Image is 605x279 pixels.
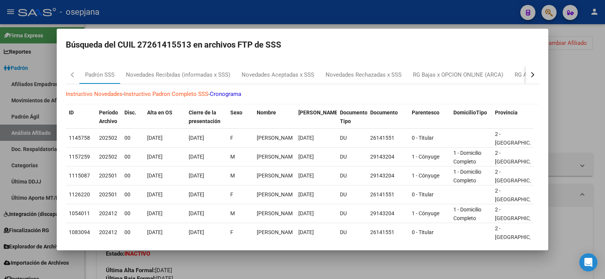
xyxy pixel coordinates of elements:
span: 1 - Domicilio Completo [453,169,481,183]
span: 202412 [99,229,117,235]
span: [DATE] [298,191,314,197]
span: Documento Tipo [340,109,368,124]
div: DU [340,134,364,142]
span: [DATE] [147,154,163,160]
div: DU [340,228,364,237]
span: 1115087 [69,173,90,179]
span: DomicilioTipo [453,109,487,116]
div: DU [340,190,364,199]
span: 202501 [99,173,117,179]
span: [DATE] [298,173,314,179]
datatable-header-cell: Período Archivo [96,105,121,129]
span: F [230,135,233,141]
a: Instructivo Padron Completo SSS [124,91,208,97]
span: [DATE] [298,229,314,235]
div: Novedades Aceptadas x SSS [242,71,314,79]
span: [DATE] [147,229,163,235]
span: Período Archivo [99,109,118,124]
datatable-header-cell: Sexo [227,105,254,129]
div: Open Intercom Messenger [579,253,597,271]
span: 202501 [99,191,117,197]
span: M [230,154,235,160]
span: F [230,191,233,197]
span: 1 - Cónyuge [412,154,439,160]
datatable-header-cell: Nombre [254,105,295,129]
span: [DATE] [147,135,163,141]
p: - - [66,90,539,99]
div: 00 [124,190,141,199]
span: Provincia [495,109,518,116]
span: 1083094 [69,229,90,235]
span: Cierre de la presentación [189,109,220,124]
span: [DATE] [147,173,163,179]
span: BARBOZA DARIO RUBEN [257,210,297,216]
div: 00 [124,209,141,218]
div: 29143204 [370,209,406,218]
span: GALVAN MARCELA DEL VALLE [257,191,297,197]
h2: Búsqueda del CUIL 27261415513 en archivos FTP de SSS [66,38,539,52]
span: M [230,173,235,179]
span: [DATE] [189,210,204,216]
span: [DATE] [189,135,204,141]
div: DU [340,209,364,218]
span: 2 - [GEOGRAPHIC_DATA] [495,207,546,221]
span: 2 - [GEOGRAPHIC_DATA] [495,150,546,165]
div: 26141551 [370,190,406,199]
div: Novedades Recibidas (informadas x SSS) [126,71,230,79]
div: 00 [124,153,141,161]
span: 202412 [99,210,117,216]
span: GALVAN MARCELA DEL VALLE [257,135,297,141]
span: M [230,210,235,216]
div: RG Altas x OPCION ONLINE (ARCA) [515,71,604,79]
datatable-header-cell: Documento Tipo [337,105,367,129]
div: DU [340,171,364,180]
span: F [230,229,233,235]
span: 1 - Domicilio Completo [453,150,481,165]
div: 00 [124,134,141,142]
div: 29143204 [370,153,406,161]
div: Novedades Rechazadas x SSS [326,71,402,79]
span: 1054011 [69,210,90,216]
span: 202502 [99,135,117,141]
div: RG Bajas x OPCION ONLINE (ARCA) [413,71,503,79]
span: 202502 [99,154,117,160]
div: 29143204 [370,171,406,180]
span: Disc. [124,109,136,116]
span: [DATE] [147,210,163,216]
span: [DATE] [298,135,314,141]
div: DU [340,153,364,161]
span: Sexo [230,109,242,116]
div: Padrón SSS [85,71,115,79]
span: 1 - Domicilio Completo [453,207,481,221]
span: Documento [370,109,398,116]
datatable-header-cell: Alta en OS [144,105,186,129]
span: ID [69,109,74,116]
span: 2 - [GEOGRAPHIC_DATA] [495,131,546,146]
span: [DATE] [189,154,204,160]
span: Alta en OS [147,109,172,116]
span: Nombre [257,109,276,116]
span: 1145758 [69,135,90,141]
span: 0 - Titular [412,229,434,235]
span: 2 - [GEOGRAPHIC_DATA] [495,225,546,240]
div: 26141551 [370,228,406,237]
div: 00 [124,228,141,237]
a: Cronograma [210,91,241,97]
datatable-header-cell: DomicilioTipo [450,105,492,129]
span: 1 - Cónyuge [412,210,439,216]
a: Instructivo Novedades [66,91,123,97]
datatable-header-cell: Disc. [121,105,144,129]
span: [DATE] [189,229,204,235]
span: [DATE] [189,191,204,197]
span: 1157259 [69,154,90,160]
datatable-header-cell: Fecha Nac. [295,105,337,129]
span: [DATE] [298,154,314,160]
datatable-header-cell: Parentesco [409,105,450,129]
span: BARBOZA DARIO RUBEN [257,173,297,179]
span: 1126220 [69,191,90,197]
span: [DATE] [189,173,204,179]
span: GALVAN MARCELA DEL VALLE [257,229,297,235]
datatable-header-cell: Documento [367,105,409,129]
span: 0 - Titular [412,191,434,197]
div: 00 [124,171,141,180]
